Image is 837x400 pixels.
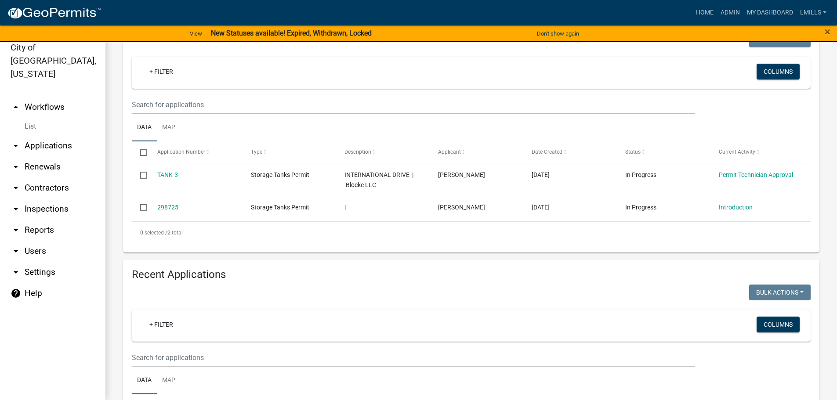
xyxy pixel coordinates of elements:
i: arrow_drop_up [11,102,21,112]
button: Columns [757,64,800,79]
a: Permit Technician Approval [719,171,793,178]
a: + Filter [142,64,180,79]
datatable-header-cell: Current Activity [710,141,804,162]
span: In Progress [625,171,656,178]
button: Bulk Actions [749,285,811,300]
i: arrow_drop_down [11,246,21,256]
i: arrow_drop_down [11,162,21,172]
span: In Progress [625,204,656,211]
span: Storage Tanks Permit [251,204,309,211]
a: Map [157,367,181,395]
span: Storage Tanks Permit [251,171,309,178]
i: help [11,288,21,299]
a: 298725 [157,204,178,211]
datatable-header-cell: Type [242,141,336,162]
a: Data [132,114,157,142]
span: Date Created [532,149,562,155]
a: + Filter [142,317,180,332]
a: TANK-3 [157,171,178,178]
datatable-header-cell: Select [132,141,149,162]
span: Linda MILLS [438,204,485,211]
span: Current Activity [719,149,755,155]
i: arrow_drop_down [11,267,21,277]
input: Search for applications [132,349,695,367]
a: Introduction [719,204,753,211]
span: Application Number [157,149,205,155]
span: | [344,204,346,211]
span: INTERNATIONAL DRIVE | Blocke LLC [344,171,413,188]
div: 2 total [132,222,811,244]
a: My Dashboard [743,4,797,21]
span: 12/03/2024 [532,171,550,178]
span: Donald Cullers [438,171,485,178]
datatable-header-cell: Status [617,141,710,162]
button: Columns [757,317,800,332]
span: 0 selected / [140,230,167,236]
strong: New Statuses available! Expired, Withdrawn, Locked [211,29,372,37]
datatable-header-cell: Date Created [523,141,617,162]
a: Admin [717,4,743,21]
a: Home [692,4,717,21]
span: 08/15/2024 [532,204,550,211]
i: arrow_drop_down [11,141,21,151]
span: Description [344,149,371,155]
h4: Recent Applications [132,268,811,281]
i: arrow_drop_down [11,225,21,235]
input: Search for applications [132,96,695,114]
i: arrow_drop_down [11,204,21,214]
a: Data [132,367,157,395]
span: Status [625,149,641,155]
span: Type [251,149,262,155]
datatable-header-cell: Applicant [430,141,523,162]
datatable-header-cell: Application Number [149,141,242,162]
button: Don't show again [533,26,583,41]
a: lmills [797,4,830,21]
span: × [825,25,830,38]
datatable-header-cell: Description [336,141,430,162]
span: Applicant [438,149,461,155]
button: Close [825,26,830,37]
a: Map [157,114,181,142]
i: arrow_drop_down [11,183,21,193]
a: View [186,26,206,41]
